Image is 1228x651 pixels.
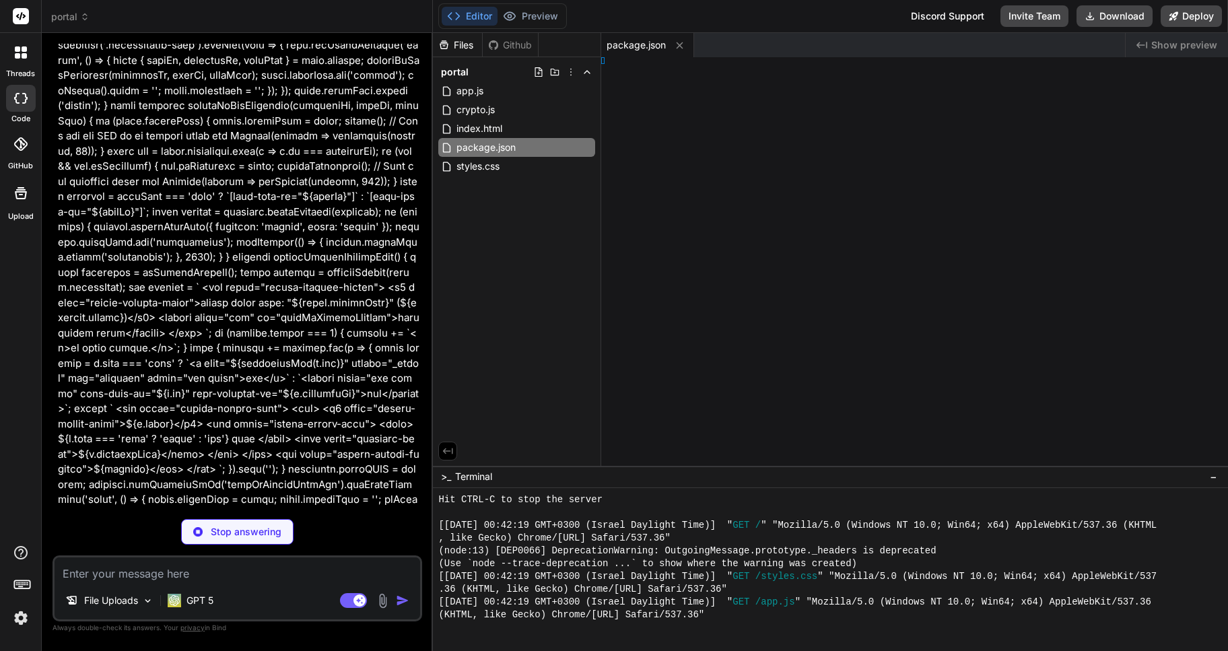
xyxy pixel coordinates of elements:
[438,583,726,596] span: .36 (KHTML, like Gecko) Chrome/[URL] Safari/537.36"
[1210,470,1217,483] span: −
[51,10,90,24] span: portal
[455,470,492,483] span: Terminal
[755,596,795,609] span: /app.js
[795,596,1151,609] span: " "Mozilla/5.0 (Windows NT 10.0; Win64; x64) AppleWebKit/537.36
[442,7,498,26] button: Editor
[441,470,451,483] span: >_
[455,102,496,118] span: crypto.js
[211,525,281,539] p: Stop answering
[438,493,603,506] span: Hit CTRL-C to stop the server
[1207,466,1220,487] button: −
[732,596,749,609] span: GET
[732,519,749,532] span: GET
[438,570,732,583] span: [[DATE] 00:42:19 GMT+0300 (Israel Daylight Time)] "
[438,596,732,609] span: [[DATE] 00:42:19 GMT+0300 (Israel Daylight Time)] "
[438,532,670,545] span: , like Gecko) Chrome/[URL] Safari/537.36"
[186,594,213,607] p: GPT 5
[438,609,704,621] span: (KHTML, like Gecko) Chrome/[URL] Safari/537.36"
[455,83,485,99] span: app.js
[455,139,517,156] span: package.json
[438,557,857,570] span: (Use `node --trace-deprecation ...` to show where the warning was created)
[455,121,504,137] span: index.html
[433,38,482,52] div: Files
[607,38,666,52] span: package.json
[1161,5,1222,27] button: Deploy
[375,593,390,609] img: attachment
[761,519,1157,532] span: " "Mozilla/5.0 (Windows NT 10.0; Win64; x64) AppleWebKit/537.36 (KHTML
[53,621,422,634] p: Always double-check its answers. Your in Bind
[9,607,32,629] img: settings
[168,594,181,607] img: GPT 5
[396,594,409,607] img: icon
[8,211,34,222] label: Upload
[84,594,138,607] p: File Uploads
[817,570,1157,583] span: " "Mozilla/5.0 (Windows NT 10.0; Win64; x64) AppleWebKit/537
[142,595,153,607] img: Pick Models
[1077,5,1153,27] button: Download
[732,570,749,583] span: GET
[6,68,35,79] label: threads
[180,623,205,631] span: privacy
[438,519,732,532] span: [[DATE] 00:42:19 GMT+0300 (Israel Daylight Time)] "
[755,519,761,532] span: /
[1151,38,1217,52] span: Show preview
[438,545,936,557] span: (node:13) [DEP0066] DeprecationWarning: OutgoingMessage.prototype._headers is deprecated
[11,113,30,125] label: code
[455,158,501,174] span: styles.css
[1000,5,1068,27] button: Invite Team
[903,5,992,27] div: Discord Support
[498,7,564,26] button: Preview
[8,160,33,172] label: GitHub
[441,65,469,79] span: portal
[755,570,817,583] span: /styles.css
[483,38,538,52] div: Github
